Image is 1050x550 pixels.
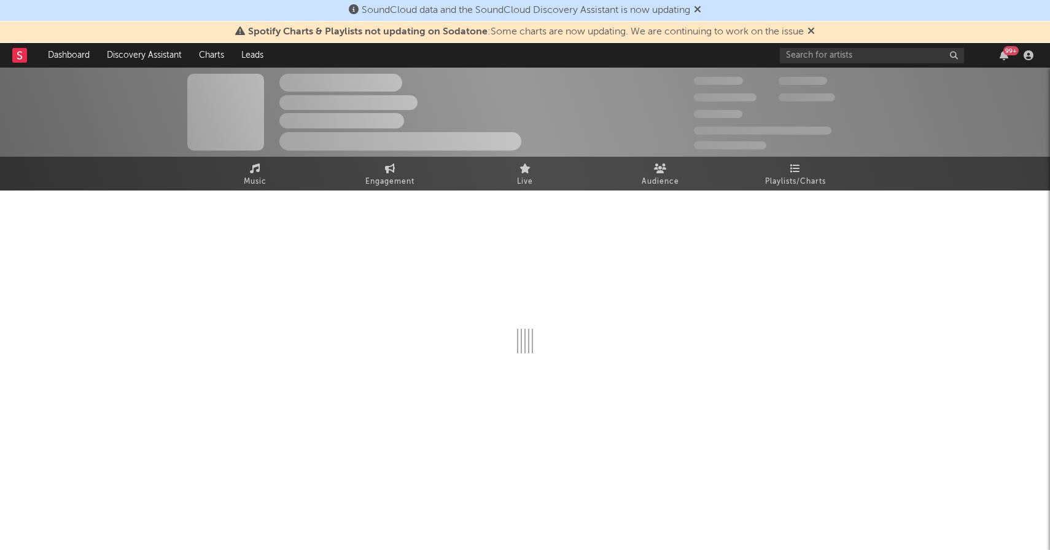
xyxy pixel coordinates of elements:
a: Leads [233,43,272,68]
span: 50,000,000 Monthly Listeners [694,127,831,135]
span: Spotify Charts & Playlists not updating on Sodatone [248,27,488,37]
a: Dashboard [39,43,98,68]
div: 99 + [1003,46,1019,55]
span: : Some charts are now updating. We are continuing to work on the issue [248,27,804,37]
a: Charts [190,43,233,68]
input: Search for artists [780,48,964,63]
a: Audience [593,157,728,191]
span: Playlists/Charts [765,175,826,189]
a: Music [187,157,322,191]
span: Engagement [365,175,414,189]
span: Dismiss [807,27,815,37]
span: Music [244,175,266,189]
span: 100,000 [779,77,827,85]
a: Engagement [322,157,457,191]
span: Live [517,175,533,189]
a: Playlists/Charts [728,157,863,191]
button: 99+ [1000,50,1008,60]
span: Audience [642,175,679,189]
span: 50,000,000 [694,93,756,101]
a: Discovery Assistant [98,43,190,68]
span: Jump Score: 85.0 [694,141,766,149]
span: Dismiss [694,6,701,15]
span: 100,000 [694,110,742,118]
span: SoundCloud data and the SoundCloud Discovery Assistant is now updating [362,6,690,15]
span: 300,000 [694,77,743,85]
span: 1,000,000 [779,93,835,101]
a: Live [457,157,593,191]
